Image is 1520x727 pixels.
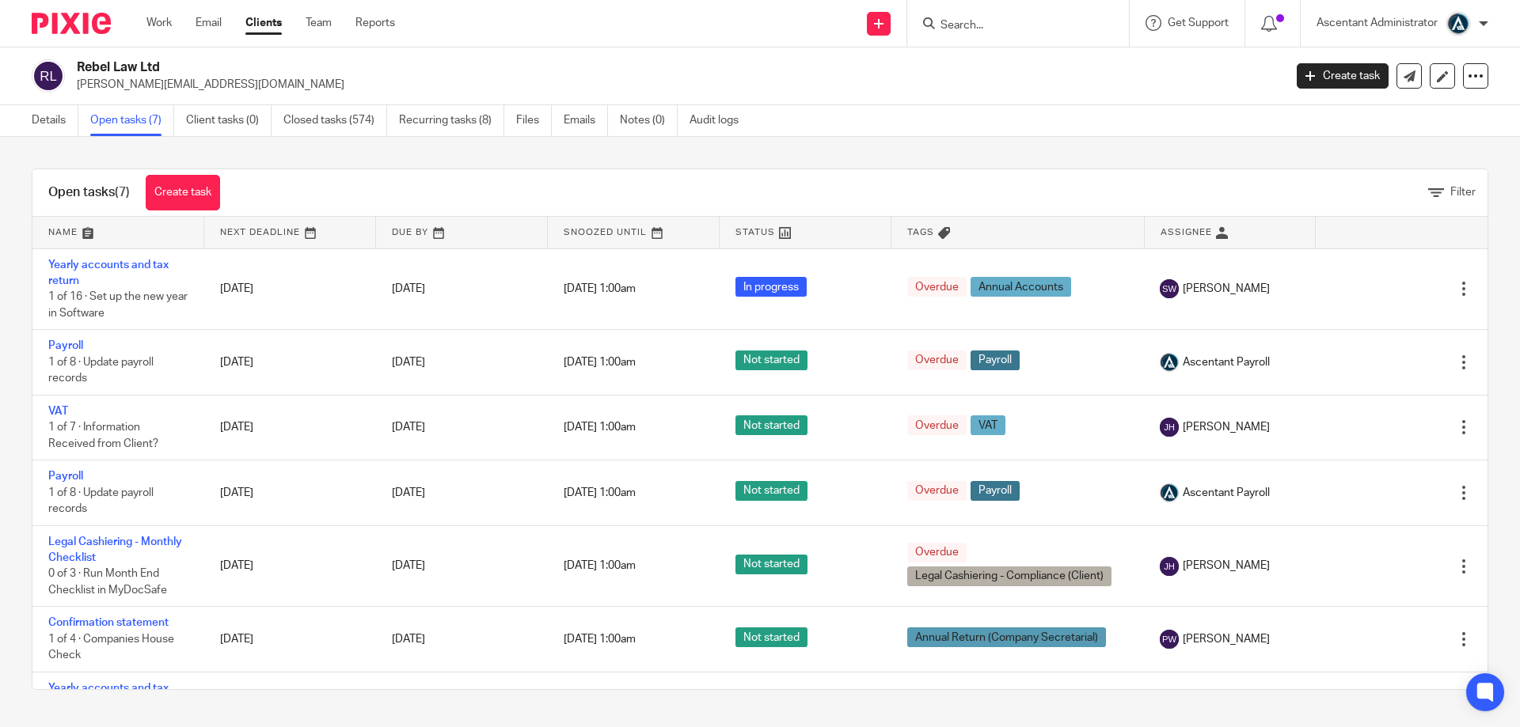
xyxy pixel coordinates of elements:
[392,422,425,433] span: [DATE]
[48,471,83,482] a: Payroll
[564,422,636,433] span: [DATE] 1:00am
[1450,187,1476,198] span: Filter
[48,406,68,417] a: VAT
[564,228,647,237] span: Snoozed Until
[392,357,425,368] span: [DATE]
[971,277,1071,297] span: Annual Accounts
[907,481,967,501] span: Overdue
[1183,354,1270,370] span: Ascentant Payroll
[1160,418,1179,437] img: svg%3E
[355,15,395,31] a: Reports
[690,105,750,136] a: Audit logs
[48,340,83,351] a: Payroll
[1183,485,1270,501] span: Ascentant Payroll
[1168,17,1229,28] span: Get Support
[204,330,376,395] td: [DATE]
[735,555,807,574] span: Not started
[971,350,1020,370] span: Payroll
[90,105,174,136] a: Open tasks (7)
[392,561,425,572] span: [DATE]
[245,15,282,31] a: Clients
[907,543,967,562] span: Overdue
[1183,419,1270,435] span: [PERSON_NAME]
[48,259,169,286] a: Yearly accounts and tax return
[939,19,1081,33] input: Search
[204,395,376,460] td: [DATE]
[392,634,425,645] span: [DATE]
[735,350,807,370] span: Not started
[392,283,425,294] span: [DATE]
[516,105,552,136] a: Files
[1317,15,1438,31] p: Ascentant Administrator
[77,77,1273,93] p: [PERSON_NAME][EMAIL_ADDRESS][DOMAIN_NAME]
[971,481,1020,501] span: Payroll
[392,487,425,498] span: [DATE]
[735,481,807,501] span: Not started
[1160,279,1179,298] img: svg%3E
[204,248,376,330] td: [DATE]
[204,525,376,607] td: [DATE]
[48,683,169,710] a: Yearly accounts and tax return
[204,460,376,525] td: [DATE]
[48,422,158,449] span: 1 of 7 · Information Received from Client?
[32,105,78,136] a: Details
[564,105,608,136] a: Emails
[735,415,807,435] span: Not started
[907,228,934,237] span: Tags
[32,13,111,34] img: Pixie
[283,105,387,136] a: Closed tasks (574)
[907,415,967,435] span: Overdue
[1160,353,1179,372] img: Ascentant%20Round%20Only.png
[48,569,167,596] span: 0 of 3 · Run Month End Checklist in MyDocSafe
[735,627,807,647] span: Not started
[146,15,172,31] a: Work
[735,277,807,297] span: In progress
[564,283,636,294] span: [DATE] 1:00am
[564,634,636,645] span: [DATE] 1:00am
[620,105,678,136] a: Notes (0)
[907,566,1111,586] span: Legal Cashiering - Compliance (Client)
[204,607,376,672] td: [DATE]
[1160,630,1179,649] img: svg%3E
[907,277,967,297] span: Overdue
[32,59,65,93] img: svg%3E
[1297,63,1389,89] a: Create task
[115,186,130,199] span: (7)
[48,291,188,319] span: 1 of 16 · Set up the new year in Software
[971,415,1005,435] span: VAT
[1183,558,1270,574] span: [PERSON_NAME]
[306,15,332,31] a: Team
[1160,557,1179,576] img: svg%3E
[1183,631,1270,647] span: [PERSON_NAME]
[1160,483,1179,502] img: Ascentant%20Round%20Only.png
[735,228,775,237] span: Status
[196,15,222,31] a: Email
[186,105,272,136] a: Client tasks (0)
[564,357,636,368] span: [DATE] 1:00am
[48,617,169,628] a: Confirmation statement
[48,184,130,201] h1: Open tasks
[146,175,220,210] a: Create task
[48,536,182,563] a: Legal Cashiering - Monthly Checklist
[48,634,174,661] span: 1 of 4 · Companies House Check
[48,357,154,384] span: 1 of 8 · Update payroll records
[907,350,967,370] span: Overdue
[48,487,154,515] span: 1 of 8 · Update payroll records
[564,561,636,572] span: [DATE] 1:00am
[77,59,1034,76] h2: Rebel Law Ltd
[1446,11,1471,36] img: Ascentant%20Round%20Only.png
[907,627,1106,647] span: Annual Return (Company Secretarial)
[1183,281,1270,297] span: [PERSON_NAME]
[564,487,636,498] span: [DATE] 1:00am
[399,105,504,136] a: Recurring tasks (8)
